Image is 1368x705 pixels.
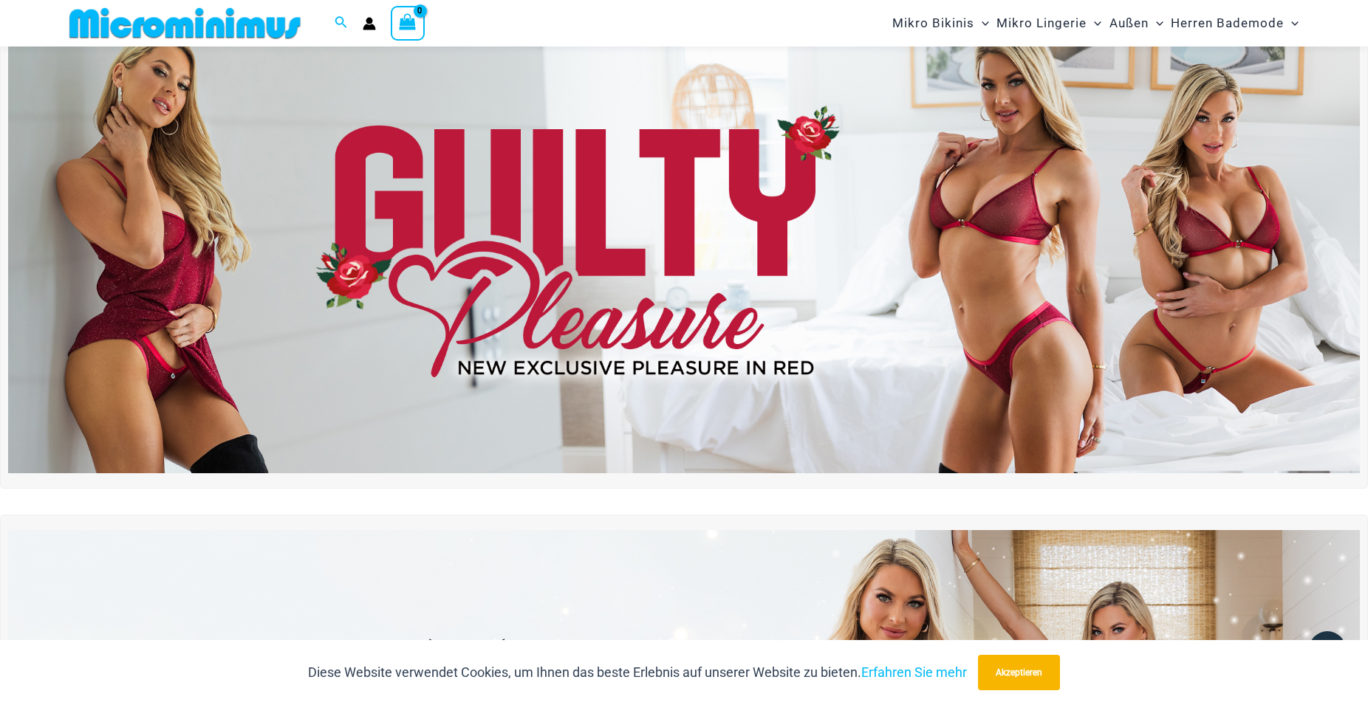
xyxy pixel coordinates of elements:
nav: Site Navigation [886,2,1304,44]
span: Menü Toggle [1149,4,1163,42]
a: Warenkorb anzeigen leer [391,6,425,40]
a: Konto-Icon-Link [363,17,376,30]
a: Icon Link suchen [335,14,348,32]
button: Akzeptieren [978,655,1060,690]
img: Schuldvergelernte Red Lingerie [8,14,1360,473]
span: Menü Toggle [1087,4,1101,42]
span: Herren Bademode [1171,4,1284,42]
a: Herren BademodeMenü ToggleMenü Toggle [1167,4,1302,42]
span: Außen [1109,4,1149,42]
a: AußenMenü ToggleMenü Toggle [1106,4,1167,42]
span: Mikro Bikinis [892,4,974,42]
img: MM SHOP LOGO FLAT [64,7,307,40]
p: Diese Website verwendet Cookies, um Ihnen das beste Erlebnis auf unserer Website zu bieten. [308,661,967,684]
a: Mikro LingerieMenü ToggleMenü Toggle [993,4,1105,42]
span: Menü Toggle [1284,4,1299,42]
span: Mikro Lingerie [996,4,1087,42]
a: Erfahren Sie mehr [861,664,967,680]
a: Mikro BikinisMenü ToggleMenü Toggle [889,4,993,42]
span: Menü Toggle [974,4,989,42]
